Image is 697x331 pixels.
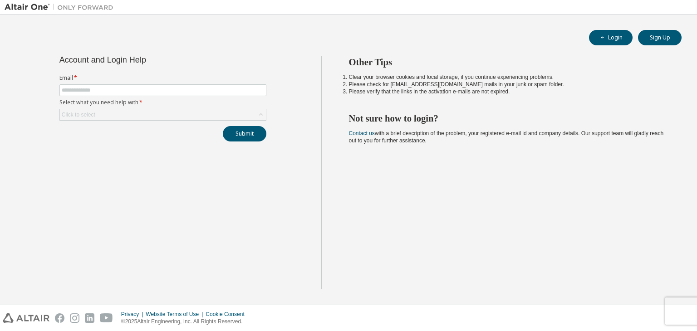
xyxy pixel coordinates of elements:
label: Email [59,74,266,82]
img: Altair One [5,3,118,12]
label: Select what you need help with [59,99,266,106]
h2: Other Tips [349,56,666,68]
button: Submit [223,126,266,141]
div: Privacy [121,311,146,318]
button: Login [589,30,633,45]
button: Sign Up [638,30,682,45]
img: facebook.svg [55,313,64,323]
div: Click to select [62,111,95,118]
li: Please verify that the links in the activation e-mails are not expired. [349,88,666,95]
div: Website Terms of Use [146,311,206,318]
div: Click to select [60,109,266,120]
img: youtube.svg [100,313,113,323]
img: altair_logo.svg [3,313,49,323]
img: instagram.svg [70,313,79,323]
span: with a brief description of the problem, your registered e-mail id and company details. Our suppo... [349,130,664,144]
img: linkedin.svg [85,313,94,323]
li: Please check for [EMAIL_ADDRESS][DOMAIN_NAME] mails in your junk or spam folder. [349,81,666,88]
div: Account and Login Help [59,56,225,63]
a: Contact us [349,130,375,136]
p: © 2025 Altair Engineering, Inc. All Rights Reserved. [121,318,250,326]
div: Cookie Consent [206,311,250,318]
li: Clear your browser cookies and local storage, if you continue experiencing problems. [349,73,666,81]
h2: Not sure how to login? [349,112,666,124]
